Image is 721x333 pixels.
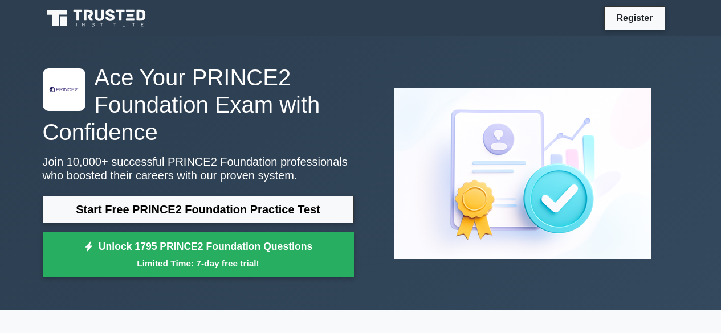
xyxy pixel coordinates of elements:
a: Register [609,11,659,25]
p: Join 10,000+ successful PRINCE2 Foundation professionals who boosted their careers with our prove... [43,155,354,182]
img: PRINCE2 Foundation Preview [385,79,661,268]
small: Limited Time: 7-day free trial! [57,257,340,270]
a: Start Free PRINCE2 Foundation Practice Test [43,196,354,223]
a: Unlock 1795 PRINCE2 Foundation QuestionsLimited Time: 7-day free trial! [43,232,354,277]
h1: Ace Your PRINCE2 Foundation Exam with Confidence [43,64,354,146]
